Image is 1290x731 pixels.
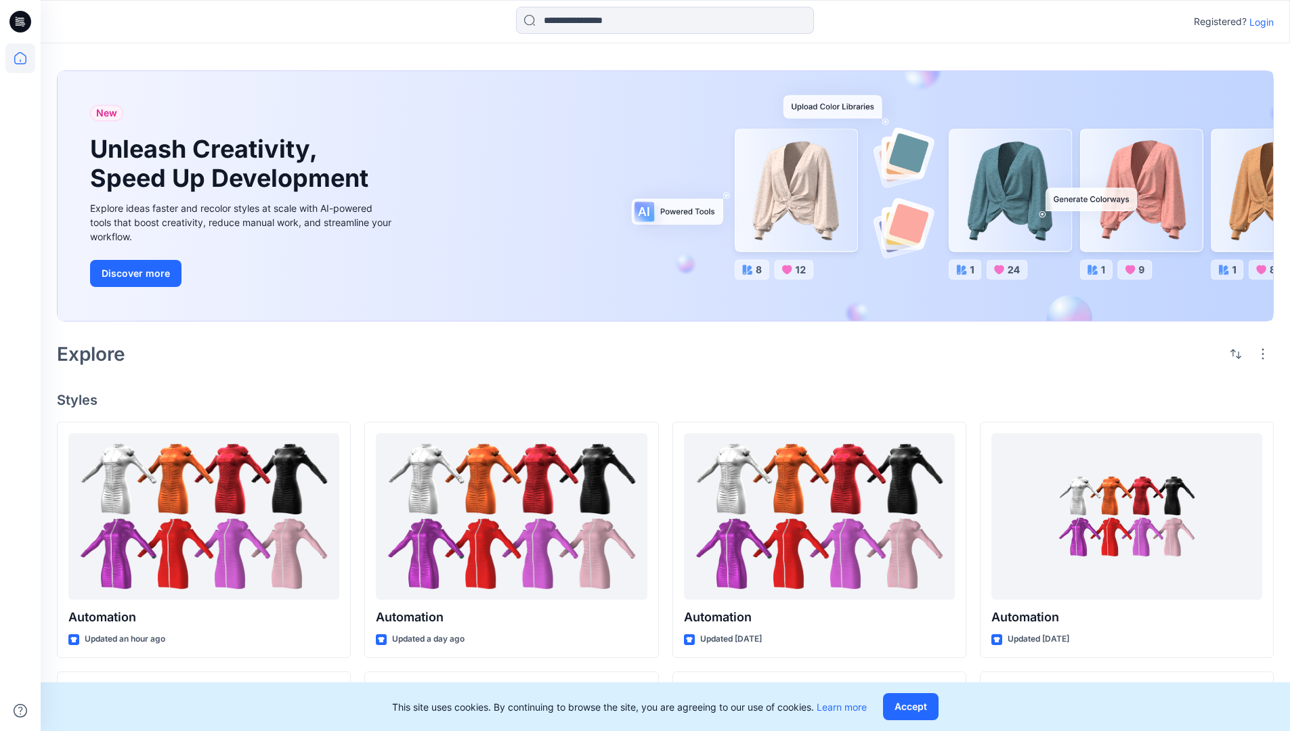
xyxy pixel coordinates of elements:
[991,608,1262,627] p: Automation
[68,608,339,627] p: Automation
[57,343,125,365] h2: Explore
[684,433,955,600] a: Automation
[57,392,1274,408] h4: Styles
[1008,632,1069,646] p: Updated [DATE]
[376,608,647,627] p: Automation
[392,700,867,714] p: This site uses cookies. By continuing to browse the site, you are agreeing to our use of cookies.
[68,433,339,600] a: Automation
[991,433,1262,600] a: Automation
[376,433,647,600] a: Automation
[90,260,181,287] button: Discover more
[817,701,867,713] a: Learn more
[90,135,374,193] h1: Unleash Creativity, Speed Up Development
[85,632,165,646] p: Updated an hour ago
[392,632,465,646] p: Updated a day ago
[1249,15,1274,29] p: Login
[700,632,762,646] p: Updated [DATE]
[883,693,939,720] button: Accept
[90,201,395,244] div: Explore ideas faster and recolor styles at scale with AI-powered tools that boost creativity, red...
[96,105,117,121] span: New
[684,608,955,627] p: Automation
[90,260,395,287] a: Discover more
[1194,14,1247,30] p: Registered?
